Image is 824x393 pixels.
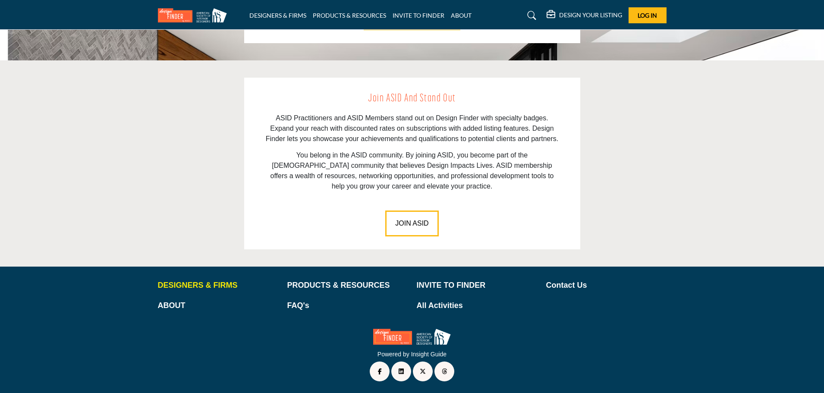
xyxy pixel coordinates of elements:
[373,329,451,345] img: No Site Logo
[629,7,667,23] button: Log In
[546,280,667,291] a: Contact Us
[249,12,306,19] a: DESIGNERS & FIRMS
[385,211,438,236] button: JOIN ASID
[158,8,231,22] img: Site Logo
[638,12,657,19] span: Log In
[559,11,622,19] h5: DESIGN YOUR LISTING
[451,12,472,19] a: ABOUT
[393,12,444,19] a: INVITE TO FINDER
[519,9,542,22] a: Search
[417,300,537,311] a: All Activities
[264,113,561,144] p: ASID Practitioners and ASID Members stand out on Design Finder with specialty badges. Expand your...
[158,300,278,311] a: ABOUT
[377,351,447,358] a: Powered by Insight Guide
[391,362,411,381] a: LinkedIn Link
[395,220,428,227] span: JOIN ASID
[417,280,537,291] a: INVITE TO FINDER
[287,300,408,311] a: FAQ's
[264,91,561,107] h2: Join ASID and Stand Out
[370,362,390,381] a: Facebook Link
[413,362,433,381] a: Twitter Link
[264,150,561,192] p: You belong in the ASID community. By joining ASID, you become part of the [DEMOGRAPHIC_DATA] comm...
[287,280,408,291] a: PRODUCTS & RESOURCES
[158,280,278,291] a: DESIGNERS & FIRMS
[434,362,454,381] a: Threads Link
[547,10,622,21] div: DESIGN YOUR LISTING
[313,12,386,19] a: PRODUCTS & RESOURCES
